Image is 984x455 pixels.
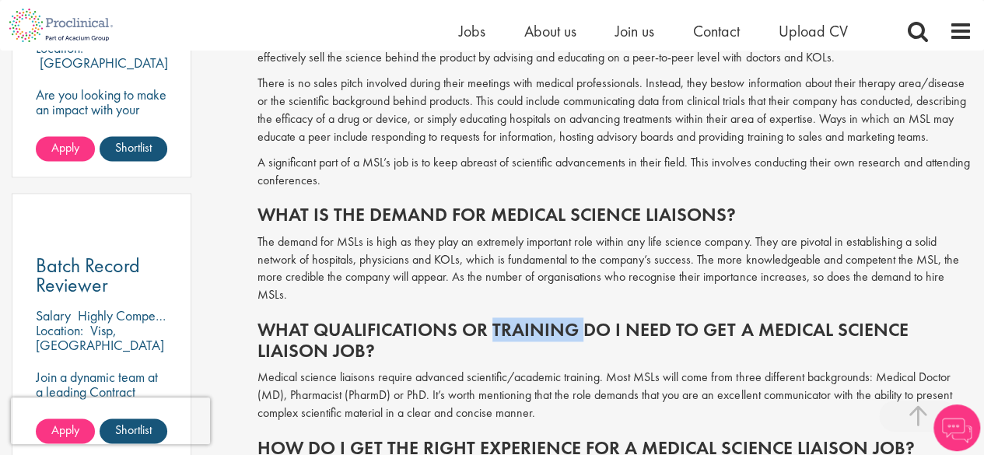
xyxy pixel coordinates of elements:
[779,21,848,41] a: Upload CV
[257,233,972,304] p: The demand for MSLs is high as they play an extremely important role within any life science comp...
[36,136,95,161] a: Apply
[36,54,172,86] p: [GEOGRAPHIC_DATA], [GEOGRAPHIC_DATA]
[100,136,167,161] a: Shortlist
[615,21,654,41] a: Join us
[933,404,980,451] img: Chatbot
[693,21,740,41] a: Contact
[36,256,167,295] a: Batch Record Reviewer
[524,21,576,41] a: About us
[36,87,167,235] p: Are you looking to make an impact with your innovation? We are working with a well-established ph...
[36,252,140,298] span: Batch Record Reviewer
[36,321,83,339] span: Location:
[459,21,485,41] a: Jobs
[257,369,972,422] p: Medical science liaisons require advanced scientific/academic training. Most MSLs will come from ...
[257,154,972,190] p: A significant part of a MSL’s job is to keep abreast of scientific advancements in their field. T...
[36,306,71,324] span: Salary
[257,75,972,145] p: There is no sales pitch involved during their meetings with medical professionals. Instead, they ...
[78,306,181,324] p: Highly Competitive
[11,397,210,444] iframe: reCAPTCHA
[36,321,164,354] p: Visp, [GEOGRAPHIC_DATA]
[257,320,972,361] h2: What qualifications or training do I need to get a medical science liaison job?
[51,139,79,156] span: Apply
[257,205,972,225] h2: What is the demand for medical science liaisons?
